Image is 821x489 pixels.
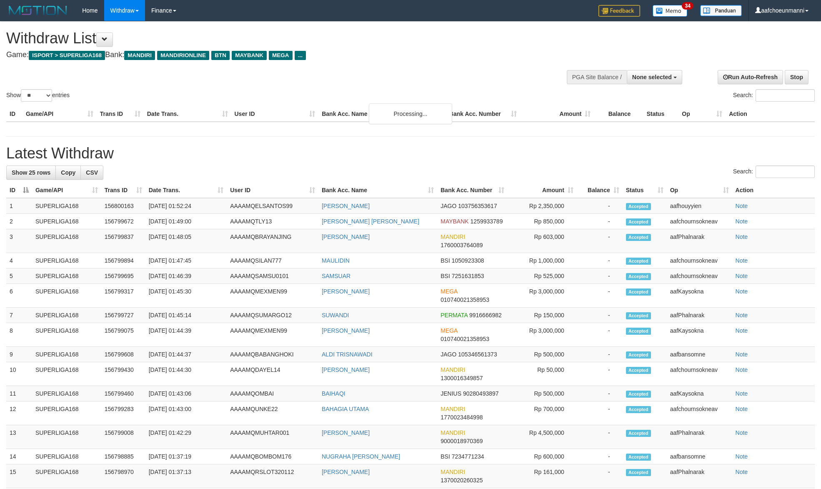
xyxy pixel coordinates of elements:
td: SUPERLIGA168 [32,464,101,488]
a: Note [736,233,748,240]
span: Accepted [626,351,651,359]
td: aafhouyyien [667,198,732,214]
td: SUPERLIGA168 [32,347,101,362]
td: [DATE] 01:45:30 [145,284,227,308]
td: aafbansomne [667,449,732,464]
td: aafKaysokna [667,284,732,308]
td: - [577,268,623,284]
span: BSI [441,257,450,264]
td: Rp 50,000 [508,362,577,386]
td: 3 [6,229,32,253]
a: SUWANDI [322,312,349,318]
td: Rp 161,000 [508,464,577,488]
th: Amount [520,106,594,122]
span: Accepted [626,430,651,437]
td: AAAAMQBRAYANJING [227,229,318,253]
td: Rp 850,000 [508,214,577,229]
td: Rp 500,000 [508,347,577,362]
td: - [577,464,623,488]
td: - [577,323,623,347]
td: 156799894 [101,253,145,268]
td: aafchournsokneav [667,362,732,386]
td: Rp 500,000 [508,386,577,401]
td: SUPERLIGA168 [32,284,101,308]
span: MEGA [269,51,293,60]
td: [DATE] 01:37:13 [145,464,227,488]
td: AAAAMQBABANGHOKI [227,347,318,362]
td: aafPhalnarak [667,425,732,449]
td: 4 [6,253,32,268]
td: 156799283 [101,401,145,425]
img: Button%20Memo.svg [653,5,688,17]
a: Note [736,257,748,264]
span: JAGO [441,203,456,209]
span: Accepted [626,203,651,210]
a: Show 25 rows [6,166,56,180]
span: Copy 1259933789 to clipboard [471,218,503,225]
th: User ID: activate to sort column ascending [227,183,318,198]
td: - [577,198,623,214]
span: MANDIRIONLINE [157,51,209,60]
span: MANDIRI [441,366,465,373]
span: BSI [441,453,450,460]
span: Copy 90280493897 to clipboard [463,390,499,397]
td: [DATE] 01:46:39 [145,268,227,284]
td: AAAAMQSILAN777 [227,253,318,268]
td: - [577,284,623,308]
td: - [577,449,623,464]
span: Accepted [626,288,651,296]
td: 5 [6,268,32,284]
td: 156798885 [101,449,145,464]
td: AAAAMQMEXMEN99 [227,323,318,347]
td: 10 [6,362,32,386]
td: AAAAMQMUHTAR001 [227,425,318,449]
th: Date Trans.: activate to sort column ascending [145,183,227,198]
td: AAAAMQOMBAI [227,386,318,401]
span: JENIUS [441,390,461,397]
td: 1 [6,198,32,214]
td: Rp 603,000 [508,229,577,253]
span: MANDIRI [441,233,465,240]
td: Rp 4,500,000 [508,425,577,449]
td: - [577,347,623,362]
span: MANDIRI [441,406,465,412]
a: SAMSUAR [322,273,350,279]
span: MANDIRI [124,51,155,60]
th: Bank Acc. Name: activate to sort column ascending [318,183,437,198]
span: Copy 9000018970369 to clipboard [441,438,483,444]
td: SUPERLIGA168 [32,253,101,268]
td: - [577,425,623,449]
td: aafPhalnarak [667,229,732,253]
span: Accepted [626,469,651,476]
a: Note [736,469,748,475]
td: aafbansomne [667,347,732,362]
a: Stop [785,70,808,84]
span: Accepted [626,391,651,398]
a: BAHAGIA UTAMA [322,406,369,412]
th: User ID [231,106,319,122]
th: Action [726,106,815,122]
td: AAAAMQDAYEL14 [227,362,318,386]
td: aafchournsokneav [667,253,732,268]
h4: Game: Bank: [6,51,539,59]
span: MEGA [441,288,457,295]
span: Accepted [626,234,651,241]
span: ISPORT > SUPERLIGA168 [29,51,105,60]
span: Copy 7251631853 to clipboard [452,273,484,279]
span: Copy 103756353617 to clipboard [458,203,497,209]
td: Rp 3,000,000 [508,284,577,308]
span: Accepted [626,273,651,280]
label: Search: [733,166,815,178]
a: Note [736,312,748,318]
span: Copy 7234771234 to clipboard [452,453,484,460]
th: Action [732,183,815,198]
td: 13 [6,425,32,449]
td: AAAAMQTLY13 [227,214,318,229]
td: aafchournsokneav [667,268,732,284]
td: 15 [6,464,32,488]
td: AAAAMQRSLOT320112 [227,464,318,488]
a: BAIHAQI [322,390,345,397]
td: AAAAMQMEXMEN99 [227,284,318,308]
a: Note [736,406,748,412]
td: SUPERLIGA168 [32,229,101,253]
